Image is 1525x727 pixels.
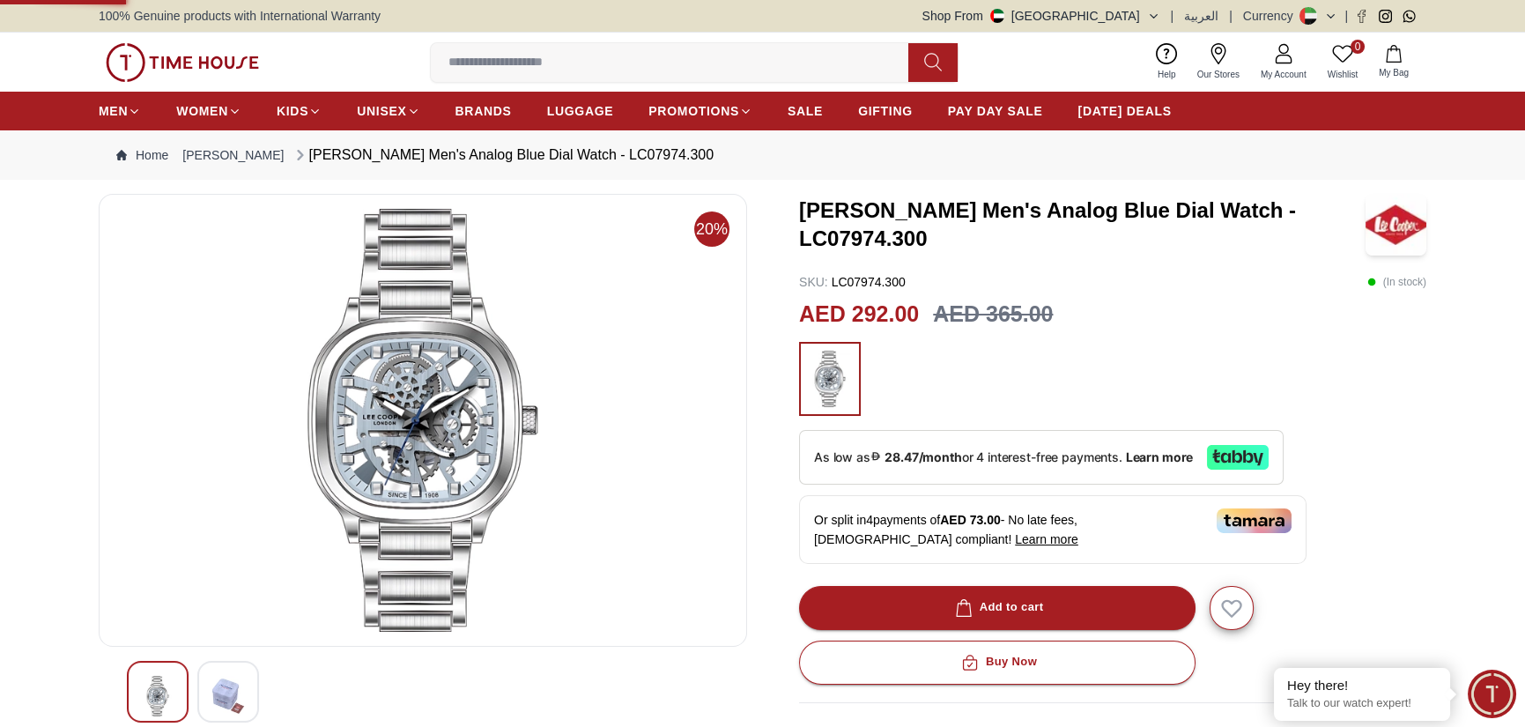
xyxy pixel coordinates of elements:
[1015,532,1078,546] span: Learn more
[182,146,284,164] a: [PERSON_NAME]
[1190,68,1247,81] span: Our Stores
[948,95,1043,127] a: PAY DAY SALE
[1366,194,1426,256] img: Lee Cooper Men's Analog Blue Dial Watch - LC07974.300
[951,597,1044,618] div: Add to cart
[1171,7,1174,25] span: |
[1229,7,1233,25] span: |
[940,513,1000,527] span: AED 73.00
[292,145,714,166] div: [PERSON_NAME] Men's Analog Blue Dial Watch - LC07974.300
[455,95,512,127] a: BRANDS
[1379,10,1392,23] a: Instagram
[799,197,1366,253] h3: [PERSON_NAME] Men's Analog Blue Dial Watch - LC07974.300
[106,43,259,82] img: ...
[788,95,823,127] a: SALE
[1187,40,1250,85] a: Our Stores
[116,146,168,164] a: Home
[1287,677,1437,694] div: Hey there!
[357,95,419,127] a: UNISEX
[1344,7,1348,25] span: |
[1367,273,1426,291] p: ( In stock )
[357,102,406,120] span: UNISEX
[858,102,913,120] span: GIFTING
[99,130,1426,180] nav: Breadcrumb
[799,641,1196,685] button: Buy Now
[808,351,852,407] img: ...
[990,9,1004,23] img: United Arab Emirates
[1243,7,1300,25] div: Currency
[1372,66,1416,79] span: My Bag
[1403,10,1416,23] a: Whatsapp
[933,298,1053,331] h3: AED 365.00
[1468,670,1516,718] div: Chat Widget
[788,102,823,120] span: SALE
[1184,7,1218,25] button: العربية
[1351,40,1365,54] span: 0
[99,95,141,127] a: MEN
[694,211,729,247] span: 20%
[547,95,614,127] a: LUGGAGE
[176,102,228,120] span: WOMEN
[99,102,128,120] span: MEN
[1217,508,1292,533] img: Tamara
[1368,41,1419,83] button: My Bag
[948,102,1043,120] span: PAY DAY SALE
[277,95,322,127] a: KIDS
[212,676,244,716] img: Lee Cooper Men's Analog Blue Dial Watch - LC07974.300
[1254,68,1314,81] span: My Account
[547,102,614,120] span: LUGGAGE
[277,102,308,120] span: KIDS
[799,275,828,289] span: SKU :
[858,95,913,127] a: GIFTING
[958,652,1037,672] div: Buy Now
[648,102,739,120] span: PROMOTIONS
[142,676,174,716] img: Lee Cooper Men's Analog Blue Dial Watch - LC07974.300
[1147,40,1187,85] a: Help
[922,7,1160,25] button: Shop From[GEOGRAPHIC_DATA]
[1321,68,1365,81] span: Wishlist
[455,102,512,120] span: BRANDS
[1355,10,1368,23] a: Facebook
[799,273,906,291] p: LC07974.300
[648,95,752,127] a: PROMOTIONS
[799,586,1196,630] button: Add to cart
[799,495,1307,564] div: Or split in 4 payments of - No late fees, [DEMOGRAPHIC_DATA] compliant!
[799,298,919,331] h2: AED 292.00
[1287,696,1437,711] p: Talk to our watch expert!
[176,95,241,127] a: WOMEN
[1078,102,1172,120] span: [DATE] DEALS
[114,209,732,632] img: Lee Cooper Men's Analog Blue Dial Watch - LC07974.300
[1078,95,1172,127] a: [DATE] DEALS
[99,7,381,25] span: 100% Genuine products with International Warranty
[1151,68,1183,81] span: Help
[1317,40,1368,85] a: 0Wishlist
